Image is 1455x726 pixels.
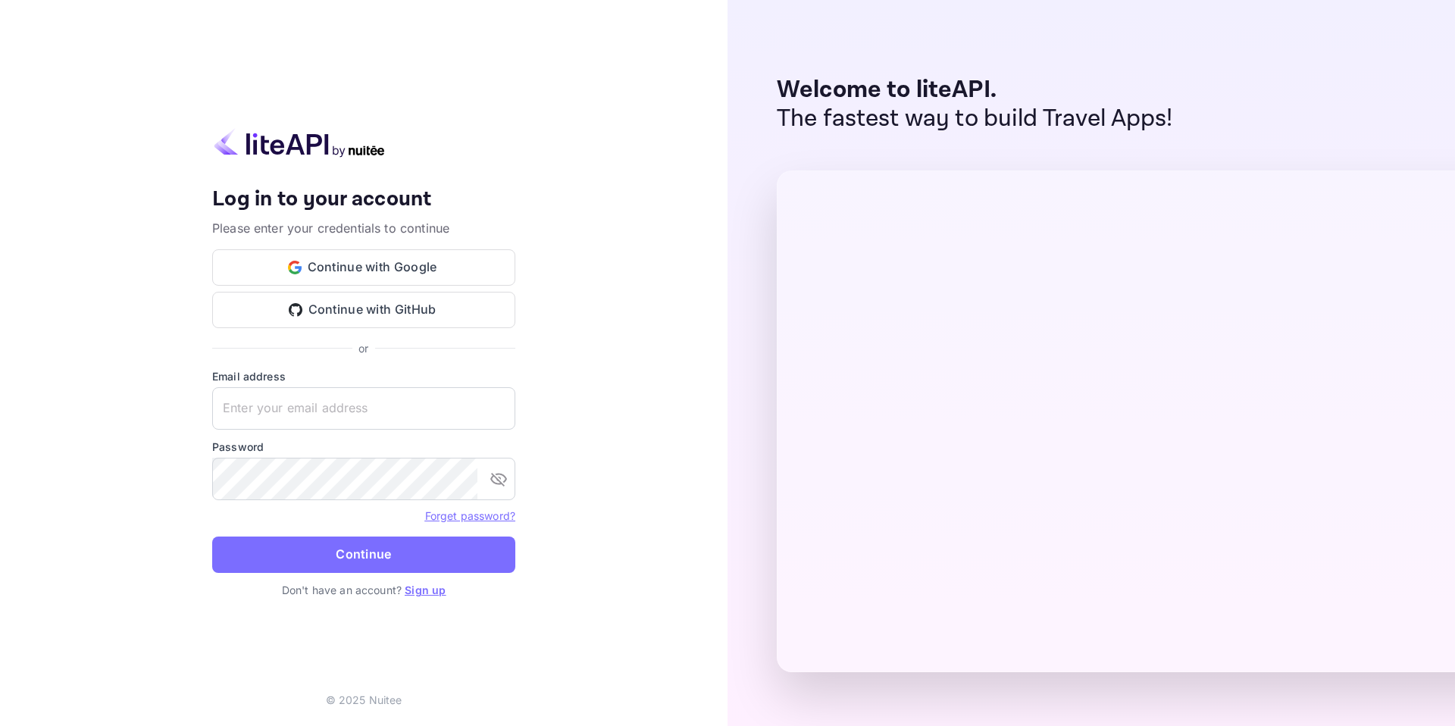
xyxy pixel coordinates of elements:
a: Sign up [405,584,446,596]
h4: Log in to your account [212,186,515,213]
label: Password [212,439,515,455]
p: Please enter your credentials to continue [212,219,515,237]
a: Forget password? [425,508,515,523]
p: or [358,340,368,356]
button: Continue [212,537,515,573]
a: Forget password? [425,509,515,522]
button: toggle password visibility [483,464,514,494]
input: Enter your email address [212,387,515,430]
p: © 2025 Nuitee [326,692,402,708]
label: Email address [212,368,515,384]
button: Continue with GitHub [212,292,515,328]
button: Continue with Google [212,249,515,286]
p: Don't have an account? [212,582,515,598]
p: The fastest way to build Travel Apps! [777,105,1173,133]
p: Welcome to liteAPI. [777,76,1173,105]
img: liteapi [212,128,386,158]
